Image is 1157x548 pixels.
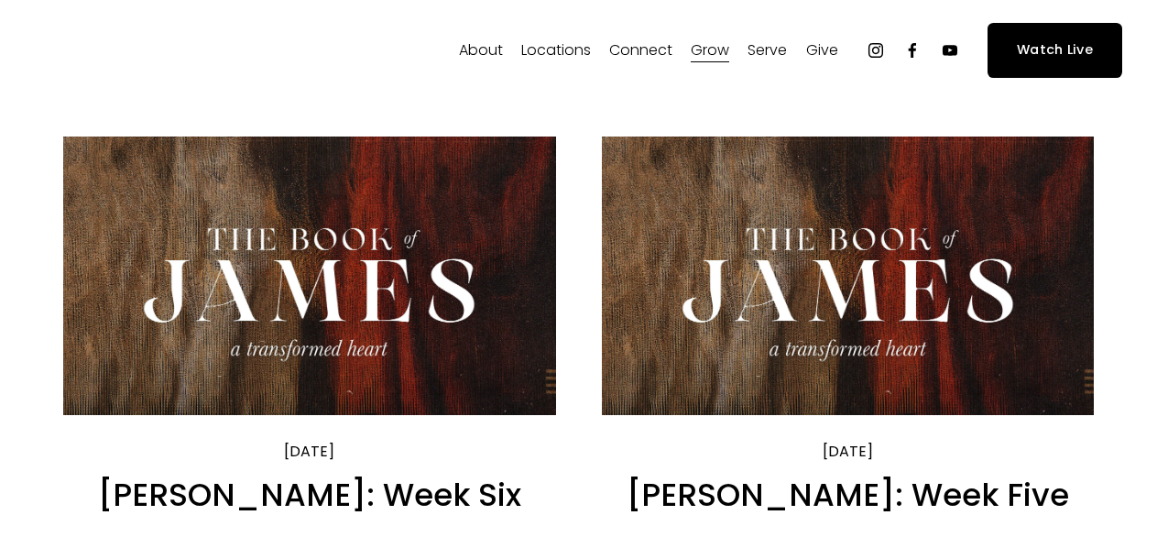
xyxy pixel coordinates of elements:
span: Serve [748,38,787,64]
img: Fellowship Memphis [35,32,290,69]
a: folder dropdown [748,36,787,65]
a: Watch Live [988,23,1122,77]
img: James: Week Six [61,136,558,416]
time: [DATE] [823,443,873,460]
span: About [459,38,503,64]
span: Connect [609,38,672,64]
span: Grow [691,38,729,64]
a: folder dropdown [691,36,729,65]
img: James: Week Five [599,136,1096,416]
span: Locations [521,38,591,64]
a: folder dropdown [459,36,503,65]
a: folder dropdown [806,36,838,65]
span: Give [806,38,838,64]
time: [DATE] [284,443,334,460]
a: Instagram [867,41,885,60]
a: folder dropdown [609,36,672,65]
a: Facebook [903,41,922,60]
a: YouTube [941,41,959,60]
a: [PERSON_NAME]: Week Six [98,473,521,517]
a: [PERSON_NAME]: Week Five [627,473,1069,517]
a: folder dropdown [521,36,591,65]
